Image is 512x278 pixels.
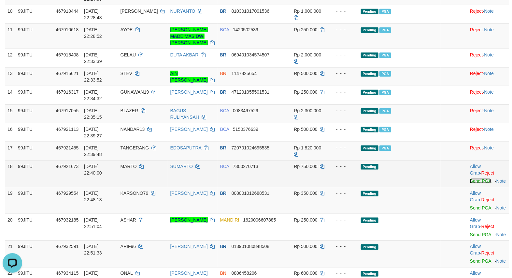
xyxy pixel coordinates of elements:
a: Note [496,205,506,210]
td: 99JITU [15,214,53,240]
div: - - - [331,163,356,170]
a: [PERSON_NAME] [170,217,208,223]
td: 99JITU [15,123,53,142]
span: Rp 250.000 [294,89,317,95]
a: Note [496,259,506,264]
span: Rp 350.000 [294,191,317,196]
a: Note [484,108,494,113]
span: 467915621 [56,71,78,76]
span: Pending [361,27,378,33]
span: BCA [220,127,229,132]
div: - - - [331,52,356,58]
td: · [467,86,509,104]
span: BRI [220,52,228,57]
a: Allow Grab [470,217,481,229]
span: BCA [220,27,229,32]
a: Reject [481,224,494,229]
span: [DATE] 22:28:43 [84,8,102,20]
a: Reject [470,8,483,14]
div: - - - [331,89,356,95]
a: Note [484,145,494,150]
td: 19 [5,187,15,214]
span: Rp 2.300.000 [294,108,321,113]
span: [PERSON_NAME] [121,8,158,14]
button: Open LiveChat chat widget [3,3,22,22]
div: - - - [331,217,356,223]
div: - - - [331,26,356,33]
span: Rp 600.000 [294,271,317,276]
span: Copy 1620006607885 to clipboard [243,217,276,223]
span: 467921113 [56,127,78,132]
span: ASHAR [121,217,136,223]
span: Pending [361,127,378,132]
span: Rp 1.820.000 [294,145,321,150]
span: BCA [220,108,229,113]
td: 14 [5,86,15,104]
a: DUTA AKBAR [170,52,199,57]
td: 18 [5,160,15,187]
span: Pending [361,146,378,151]
span: [DATE] 22:51:33 [84,244,102,256]
a: Note [484,71,494,76]
span: PGA [379,146,391,151]
span: [DATE] 22:28:52 [84,27,102,39]
a: BAGUS RULIYANSAH [170,108,199,120]
a: Reject [470,71,483,76]
a: Note [484,8,494,14]
td: · [467,23,509,49]
td: · [467,123,509,142]
a: Reject [470,127,483,132]
span: Copy 810301017001536 to clipboard [232,8,270,14]
span: Pending [361,108,378,114]
a: Reject [481,251,494,256]
span: NANDAR13 [121,127,145,132]
td: · [467,160,509,187]
a: Note [496,178,506,184]
span: [DATE] 22:39:48 [84,145,102,157]
span: Copy 720701024695535 to clipboard [232,145,270,150]
a: Send PGA [470,205,491,210]
span: [DATE] 22:40:00 [84,164,102,176]
span: 467921455 [56,145,78,150]
span: ONAL [121,271,133,276]
div: - - - [331,190,356,196]
td: 99JITU [15,49,53,67]
span: 467910444 [56,8,78,14]
span: MANDIRI [220,217,239,223]
span: KARSONO76 [121,191,149,196]
span: Rp 500.000 [294,127,317,132]
span: Copy 1420502539 to clipboard [233,27,258,32]
span: · [470,164,481,176]
span: 467921673 [56,164,78,169]
td: 99JITU [15,104,53,123]
span: [DATE] 22:34:32 [84,89,102,101]
span: MARTO [121,164,137,169]
a: Reject [481,170,494,176]
a: Reject [470,89,483,95]
span: PGA [379,90,391,95]
div: - - - [331,8,356,14]
a: Allow Grab [470,244,481,256]
td: · [467,104,509,123]
a: Note [484,127,494,132]
a: Send PGA [470,178,491,184]
td: 99JITU [15,187,53,214]
span: [DATE] 22:48:13 [84,191,102,202]
a: AIN [PERSON_NAME] [170,71,208,83]
td: 99JITU [15,240,53,267]
td: 12 [5,49,15,67]
a: [PERSON_NAME] [170,244,208,249]
span: [DATE] 22:33:52 [84,71,102,83]
span: Copy 069401034574507 to clipboard [232,52,270,57]
a: [PERSON_NAME] MADE MAS DWI [PERSON_NAME] [170,27,208,45]
a: Note [484,89,494,95]
a: [PERSON_NAME] [170,127,208,132]
a: Reject [470,27,483,32]
td: 99JITU [15,23,53,49]
span: 467929554 [56,191,78,196]
a: Send PGA [470,232,491,237]
a: NURYANTO [170,8,195,14]
a: EDOSAPUTRA [170,145,202,150]
span: · [470,244,481,256]
span: ARIF96 [121,244,136,249]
